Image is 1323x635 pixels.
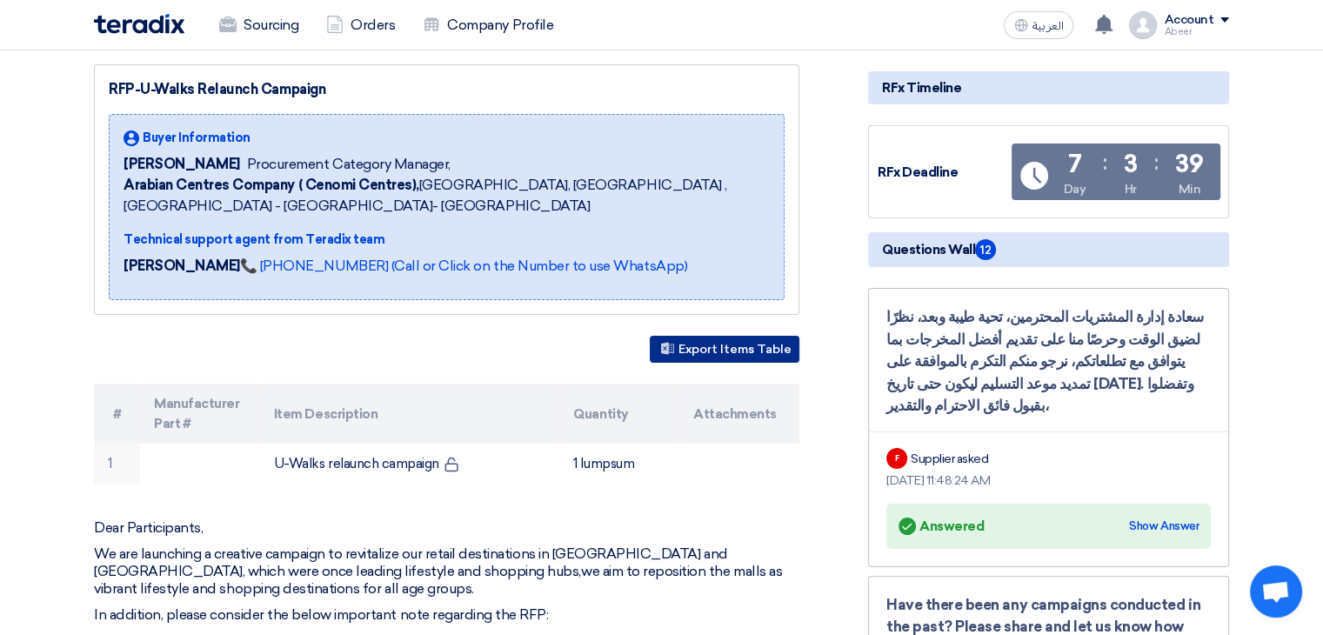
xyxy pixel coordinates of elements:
[1103,147,1107,178] div: :
[124,257,240,274] strong: [PERSON_NAME]
[559,384,679,444] th: Quantity
[312,6,409,44] a: Orders
[140,384,260,444] th: Manufacturer Part #
[899,514,984,538] div: Answered
[1175,152,1203,177] div: 39
[260,444,560,485] td: U-Walks relaunch campaign
[124,177,419,193] b: Arabian Centres Company ( Cenomi Centres),
[878,163,1008,183] div: RFx Deadline
[882,239,996,260] span: Questions Wall
[1154,147,1159,178] div: :
[886,471,1211,490] div: [DATE] 11:48:24 AM
[143,129,251,147] span: Buyer Information
[1164,13,1213,28] div: Account
[1178,180,1200,198] div: Min
[1164,27,1229,37] div: Abeer
[911,450,988,468] div: Supplier asked
[94,545,799,598] p: We are launching a creative campaign to revitalize our retail destinations in [GEOGRAPHIC_DATA] a...
[1004,11,1073,39] button: العربية
[124,175,770,217] span: [GEOGRAPHIC_DATA], [GEOGRAPHIC_DATA] ,[GEOGRAPHIC_DATA] - [GEOGRAPHIC_DATA]- [GEOGRAPHIC_DATA]
[409,6,567,44] a: Company Profile
[94,444,140,485] td: 1
[240,257,687,274] a: 📞 [PHONE_NUMBER] (Call or Click on the Number to use WhatsApp)
[975,239,996,260] span: 12
[559,444,679,485] td: 1 lumpsum
[1068,152,1082,177] div: 7
[679,384,799,444] th: Attachments
[1125,180,1137,198] div: Hr
[650,336,799,363] button: Export Items Table
[868,71,1229,104] div: RFx Timeline
[260,384,560,444] th: Item Description
[94,519,799,537] p: Dear Participants,
[247,154,451,175] span: Procurement Category Manager,
[886,306,1211,418] div: سعادة إدارة المشتريات المحترمين، تحية طيبة وبعد، نظرًا لضيق الوقت وحرصًا منا على تقديم أفضل المخر...
[109,79,785,100] div: RFP-U-Walks Relaunch Campaign
[94,606,799,624] p: In addition, please consider the below important note regarding the RFP:
[1032,20,1063,32] span: العربية
[205,6,312,44] a: Sourcing
[1129,11,1157,39] img: profile_test.png
[124,231,770,249] div: Technical support agent from Teradix team
[94,384,140,444] th: #
[124,154,240,175] span: [PERSON_NAME]
[886,448,907,469] div: F
[94,14,184,34] img: Teradix logo
[1124,152,1138,177] div: 3
[1064,180,1086,198] div: Day
[1250,565,1302,618] div: Open chat
[1129,518,1199,535] div: Show Answer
